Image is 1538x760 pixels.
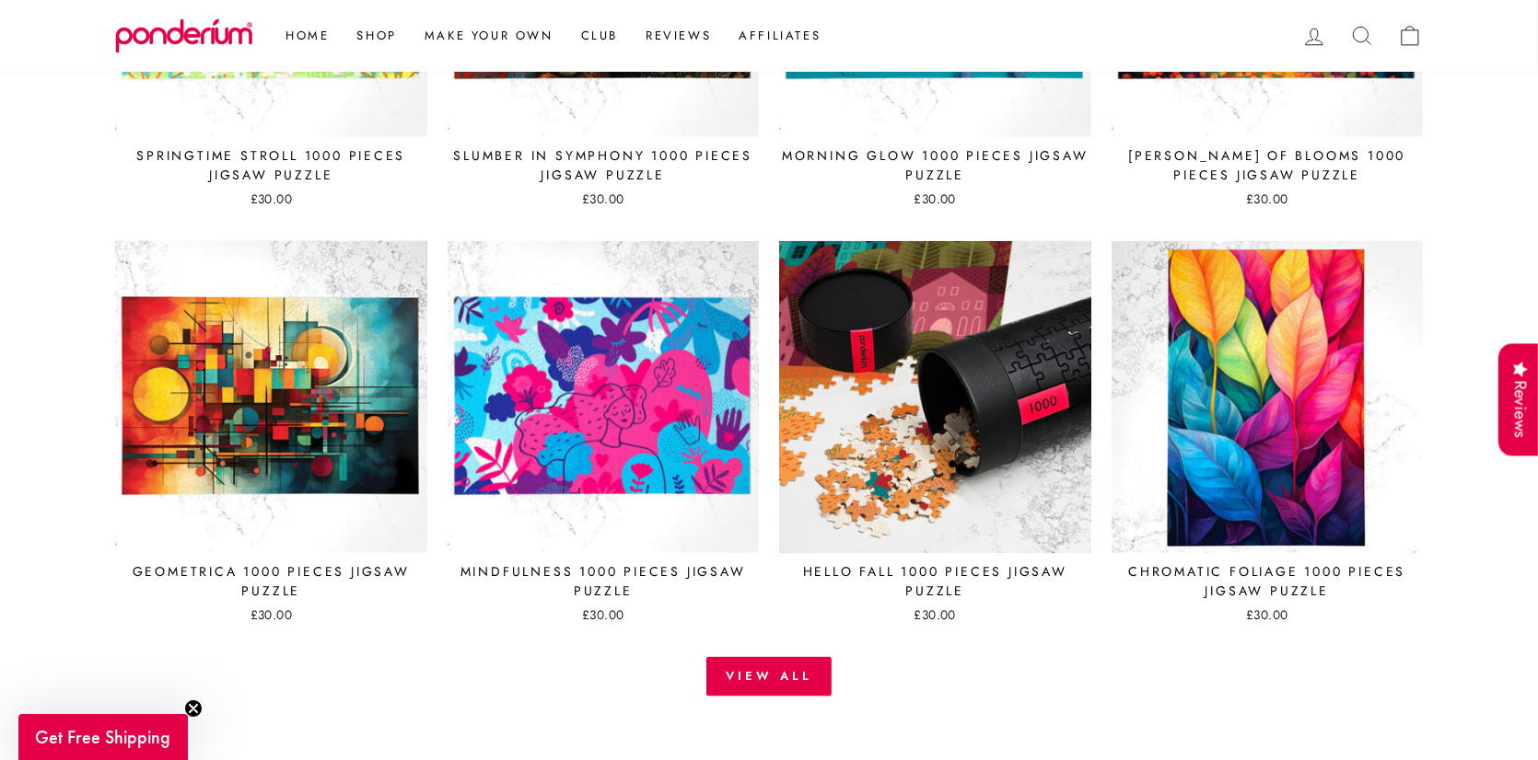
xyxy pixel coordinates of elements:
div: Chromatic Foliage 1000 Pieces Jigsaw Puzzle [1112,562,1424,601]
a: View all [706,657,831,696]
div: Slumber in Symphony 1000 Pieces Jigsaw Puzzle [448,146,760,185]
div: Mindfulness 1000 Pieces Jigsaw Puzzle [448,562,760,601]
a: Mindfulness 1000 Pieces Jigsaw Puzzle £30.00 [448,241,760,629]
div: Hello Fall 1000 Pieces Jigsaw Puzzle [779,562,1091,601]
a: Chromatic Foliage 1000 Pieces Jigsaw Puzzle £30.00 [1112,241,1424,629]
div: £30.00 [1112,190,1424,208]
a: Shop [343,19,410,52]
div: [PERSON_NAME] of Blooms 1000 Pieces Jigsaw Puzzle [1112,146,1424,185]
a: Home [272,19,343,52]
div: Get Free ShippingClose teaser [18,714,188,760]
div: £30.00 [1112,605,1424,624]
div: £30.00 [115,605,427,624]
a: Reviews [632,19,725,52]
img: Ponderium [115,18,253,53]
a: Make Your Own [411,19,567,52]
div: Morning Glow 1000 Pieces Jigsaw Puzzle [779,146,1091,185]
a: Geometrica 1000 Pieces Jigsaw Puzzle £30.00 [115,241,427,629]
span: Get Free Shipping [36,725,171,749]
a: Hello Fall 1000 Pieces Jigsaw Puzzle £30.00 [779,241,1091,629]
div: £30.00 [779,190,1091,208]
div: £30.00 [115,190,427,208]
div: Reviews [1498,343,1538,456]
div: £30.00 [779,605,1091,624]
a: Affiliates [725,19,834,52]
ul: Primary [262,19,834,52]
div: Geometrica 1000 Pieces Jigsaw Puzzle [115,562,427,601]
div: £30.00 [448,190,760,208]
div: Springtime Stroll 1000 Pieces Jigsaw Puzzle [115,146,427,185]
div: £30.00 [448,605,760,624]
button: Close teaser [184,699,203,718]
a: Club [567,19,632,52]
